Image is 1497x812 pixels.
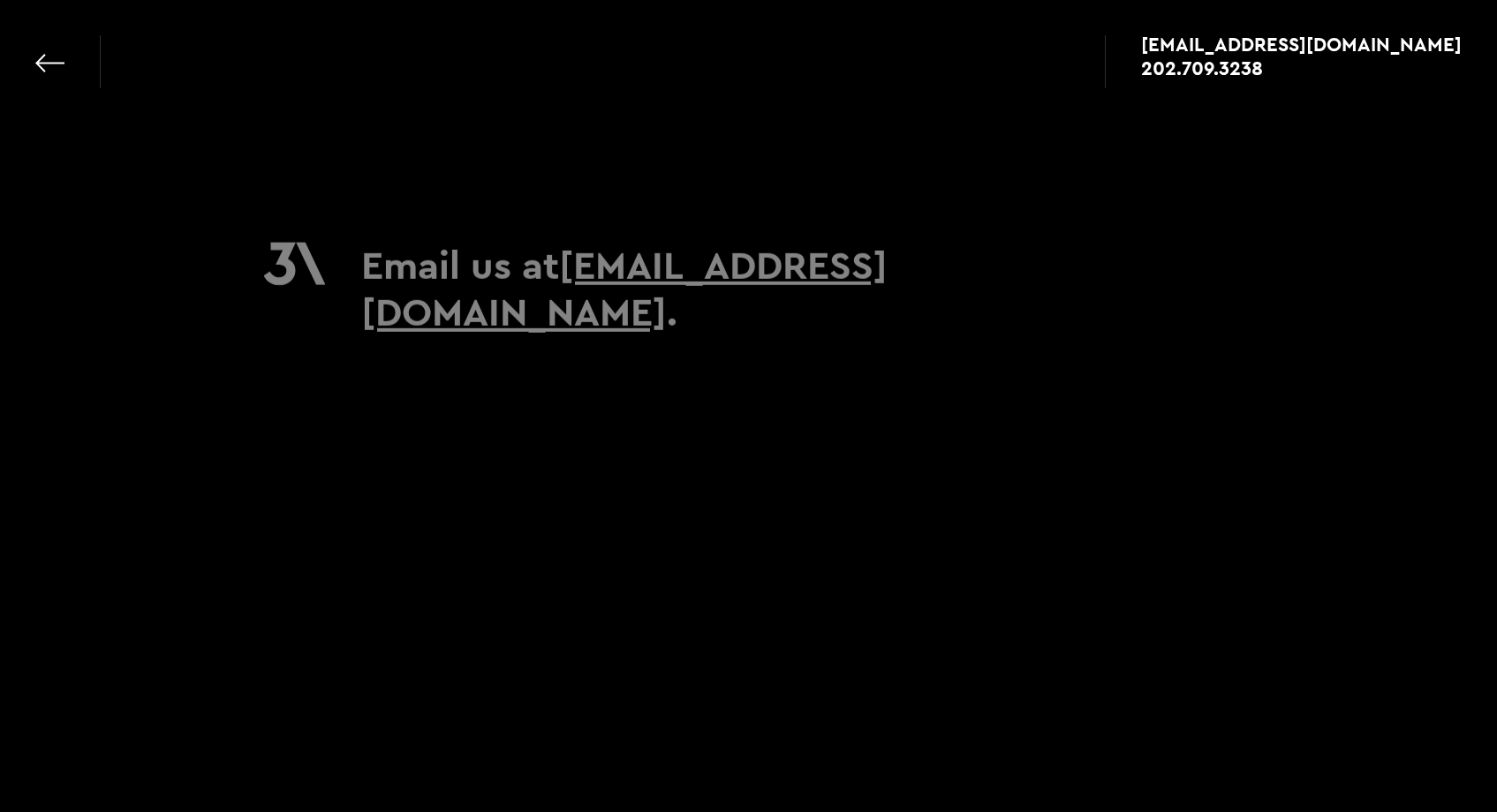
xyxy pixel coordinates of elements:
a: [EMAIL_ADDRESS][DOMAIN_NAME] [361,240,888,336]
a: [EMAIL_ADDRESS][DOMAIN_NAME] [1141,35,1462,53]
div: 202.709.3238 [1141,59,1263,77]
a: 202.709.3238 [1141,59,1462,77]
h1: Email us at . [361,242,1174,335]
